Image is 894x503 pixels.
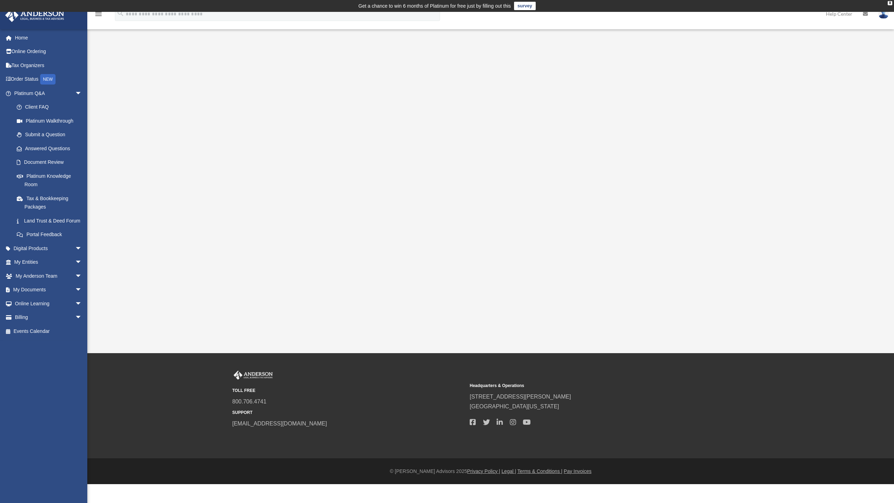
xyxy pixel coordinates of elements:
[232,387,465,394] small: TOLL FREE
[5,241,93,255] a: Digital Productsarrow_drop_down
[470,382,702,389] small: Headquarters & Operations
[94,12,103,18] a: menu
[878,9,889,19] img: User Pic
[5,86,93,100] a: Platinum Q&Aarrow_drop_down
[5,311,93,325] a: Billingarrow_drop_down
[10,155,93,169] a: Document Review
[5,255,93,269] a: My Entitiesarrow_drop_down
[117,9,124,17] i: search
[75,297,89,311] span: arrow_drop_down
[75,311,89,325] span: arrow_drop_down
[10,141,93,155] a: Answered Questions
[10,114,89,128] a: Platinum Walkthrough
[232,399,266,404] a: 800.706.4741
[10,100,93,114] a: Client FAQ
[10,228,93,242] a: Portal Feedback
[232,409,465,416] small: SUPPORT
[5,72,93,87] a: Order StatusNEW
[75,241,89,256] span: arrow_drop_down
[10,169,93,191] a: Platinum Knowledge Room
[518,468,563,474] a: Terms & Conditions |
[75,86,89,101] span: arrow_drop_down
[5,45,93,59] a: Online Ordering
[75,255,89,270] span: arrow_drop_down
[514,2,536,10] a: survey
[888,1,892,5] div: close
[10,191,93,214] a: Tax & Bookkeeping Packages
[5,324,93,338] a: Events Calendar
[5,297,93,311] a: Online Learningarrow_drop_down
[5,283,93,297] a: My Documentsarrow_drop_down
[470,394,571,400] a: [STREET_ADDRESS][PERSON_NAME]
[40,74,56,85] div: NEW
[75,269,89,283] span: arrow_drop_down
[5,269,93,283] a: My Anderson Teamarrow_drop_down
[5,31,93,45] a: Home
[87,467,894,476] div: © [PERSON_NAME] Advisors 2025
[232,421,327,427] a: [EMAIL_ADDRESS][DOMAIN_NAME]
[10,214,93,228] a: Land Trust & Deed Forum
[470,403,559,409] a: [GEOGRAPHIC_DATA][US_STATE]
[467,468,500,474] a: Privacy Policy |
[358,2,511,10] div: Get a chance to win 6 months of Platinum for free just by filling out this
[10,128,93,142] a: Submit a Question
[301,68,679,278] iframe: To enrich screen reader interactions, please activate Accessibility in Grammarly extension settings
[232,371,274,380] img: Anderson Advisors Platinum Portal
[94,10,103,18] i: menu
[5,58,93,72] a: Tax Organizers
[75,283,89,297] span: arrow_drop_down
[564,468,591,474] a: Pay Invoices
[501,468,516,474] a: Legal |
[3,8,66,22] img: Anderson Advisors Platinum Portal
